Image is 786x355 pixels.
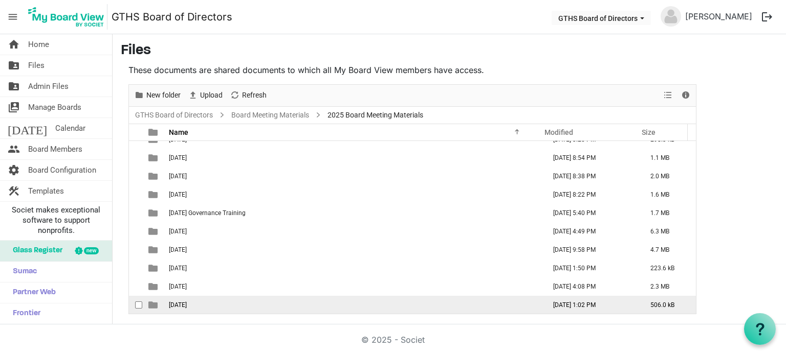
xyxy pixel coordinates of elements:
[166,296,542,314] td: 08.21.2025 is template cell column header Name
[129,222,142,241] td: checkbox
[542,222,640,241] td: April 29, 2025 4:49 PM column header Modified
[184,85,226,106] div: Upload
[8,118,47,138] span: [DATE]
[166,167,542,185] td: 03.03.2025 is template cell column header Name
[542,167,640,185] td: February 28, 2025 8:38 PM column header Modified
[640,296,696,314] td: 506.0 kB is template cell column header Size
[166,259,542,277] td: 07.17.2025 is template cell column header Name
[28,160,96,180] span: Board Configuration
[169,191,187,198] span: [DATE]
[8,97,20,117] span: switch_account
[361,335,425,345] a: © 2025 - Societ
[542,204,640,222] td: April 08, 2025 5:40 PM column header Modified
[8,241,62,261] span: Glass Register
[642,128,656,136] span: Size
[8,262,37,282] span: Sumac
[542,241,640,259] td: May 20, 2025 9:58 PM column header Modified
[129,167,142,185] td: checkbox
[169,209,246,217] span: [DATE] Governance Training
[542,296,640,314] td: August 20, 2025 1:02 PM column header Modified
[640,149,696,167] td: 1.1 MB is template cell column header Size
[25,4,112,30] a: My Board View Logo
[129,204,142,222] td: checkbox
[542,277,640,296] td: August 05, 2025 4:08 PM column header Modified
[542,185,640,204] td: March 10, 2025 8:22 PM column header Modified
[28,34,49,55] span: Home
[142,185,166,204] td: is template cell column header type
[142,259,166,277] td: is template cell column header type
[145,89,182,102] span: New folder
[661,6,681,27] img: no-profile-picture.svg
[8,34,20,55] span: home
[3,7,23,27] span: menu
[129,277,142,296] td: checkbox
[5,205,107,235] span: Societ makes exceptional software to support nonprofits.
[640,204,696,222] td: 1.7 MB is template cell column header Size
[325,109,425,122] span: 2025 Board Meeting Materials
[55,118,85,138] span: Calendar
[129,149,142,167] td: checkbox
[169,136,187,143] span: [DATE]
[228,89,269,102] button: Refresh
[166,277,542,296] td: 08.06.2025 is template cell column header Name
[28,55,45,76] span: Files
[199,89,224,102] span: Upload
[681,6,756,27] a: [PERSON_NAME]
[121,42,778,60] h3: Files
[8,181,20,201] span: construction
[166,241,542,259] td: 05.23.2025 is template cell column header Name
[169,265,187,272] span: [DATE]
[112,7,232,27] a: GTHS Board of Directors
[133,89,183,102] button: New folder
[142,296,166,314] td: is template cell column header type
[229,109,311,122] a: Board Meeting Materials
[542,259,640,277] td: July 14, 2025 1:50 PM column header Modified
[129,296,142,314] td: checkbox
[542,149,640,167] td: February 03, 2025 8:54 PM column header Modified
[84,247,99,254] div: new
[679,89,693,102] button: Details
[166,204,542,222] td: 04.02.2025 Governance Training is template cell column header Name
[544,128,573,136] span: Modified
[128,64,696,76] p: These documents are shared documents to which all My Board View members have access.
[169,173,187,180] span: [DATE]
[640,185,696,204] td: 1.6 MB is template cell column header Size
[142,277,166,296] td: is template cell column header type
[8,139,20,159] span: people
[677,85,694,106] div: Details
[662,89,674,102] button: View dropdownbutton
[142,204,166,222] td: is template cell column header type
[169,301,187,309] span: [DATE]
[28,181,64,201] span: Templates
[169,128,188,136] span: Name
[142,149,166,167] td: is template cell column header type
[169,154,187,161] span: [DATE]
[142,167,166,185] td: is template cell column header type
[640,259,696,277] td: 223.6 kB is template cell column header Size
[166,185,542,204] td: 03.10.2025 is template cell column header Name
[130,85,184,106] div: New folder
[25,4,107,30] img: My Board View Logo
[640,277,696,296] td: 2.3 MB is template cell column header Size
[640,222,696,241] td: 6.3 MB is template cell column header Size
[28,97,81,117] span: Manage Boards
[169,246,187,253] span: [DATE]
[186,89,225,102] button: Upload
[166,149,542,167] td: 02.07.2025 is template cell column header Name
[166,222,542,241] td: 05.01.2025 is template cell column header Name
[756,6,778,28] button: logout
[129,259,142,277] td: checkbox
[8,160,20,180] span: settings
[552,11,651,25] button: GTHS Board of Directors dropdownbutton
[129,185,142,204] td: checkbox
[169,283,187,290] span: [DATE]
[142,241,166,259] td: is template cell column header type
[142,222,166,241] td: is template cell column header type
[169,228,187,235] span: [DATE]
[8,282,56,303] span: Partner Web
[640,167,696,185] td: 2.0 MB is template cell column header Size
[8,55,20,76] span: folder_shared
[28,139,82,159] span: Board Members
[640,241,696,259] td: 4.7 MB is template cell column header Size
[8,76,20,97] span: folder_shared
